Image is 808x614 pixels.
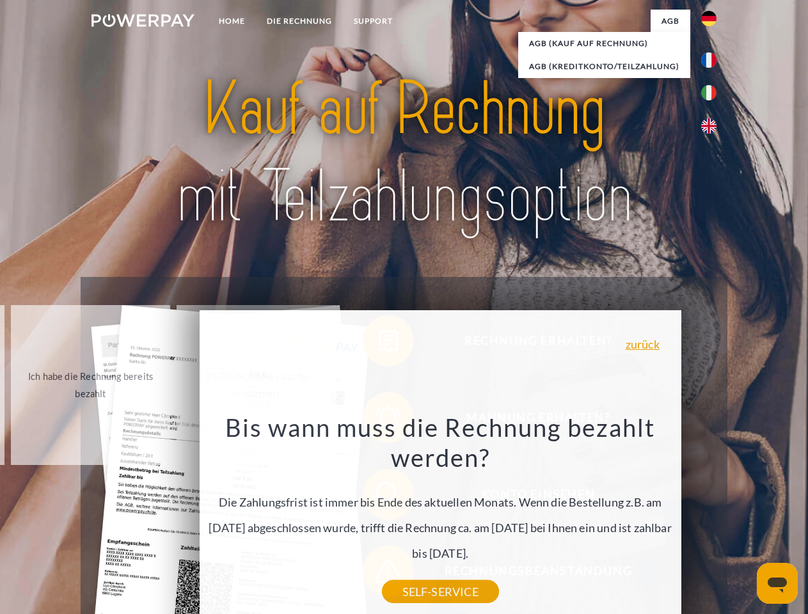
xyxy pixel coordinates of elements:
[19,368,162,402] div: Ich habe die Rechnung bereits bezahlt
[701,52,717,68] img: fr
[382,580,499,603] a: SELF-SERVICE
[701,118,717,134] img: en
[207,412,674,592] div: Die Zahlungsfrist ist immer bis Ende des aktuellen Monats. Wenn die Bestellung z.B. am [DATE] abg...
[343,10,404,33] a: SUPPORT
[122,61,686,245] img: title-powerpay_de.svg
[701,11,717,26] img: de
[518,32,690,55] a: AGB (Kauf auf Rechnung)
[701,85,717,100] img: it
[208,10,256,33] a: Home
[207,412,674,473] h3: Bis wann muss die Rechnung bezahlt werden?
[757,563,798,604] iframe: Schaltfläche zum Öffnen des Messaging-Fensters
[651,10,690,33] a: agb
[626,338,660,350] a: zurück
[256,10,343,33] a: DIE RECHNUNG
[91,14,194,27] img: logo-powerpay-white.svg
[518,55,690,78] a: AGB (Kreditkonto/Teilzahlung)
